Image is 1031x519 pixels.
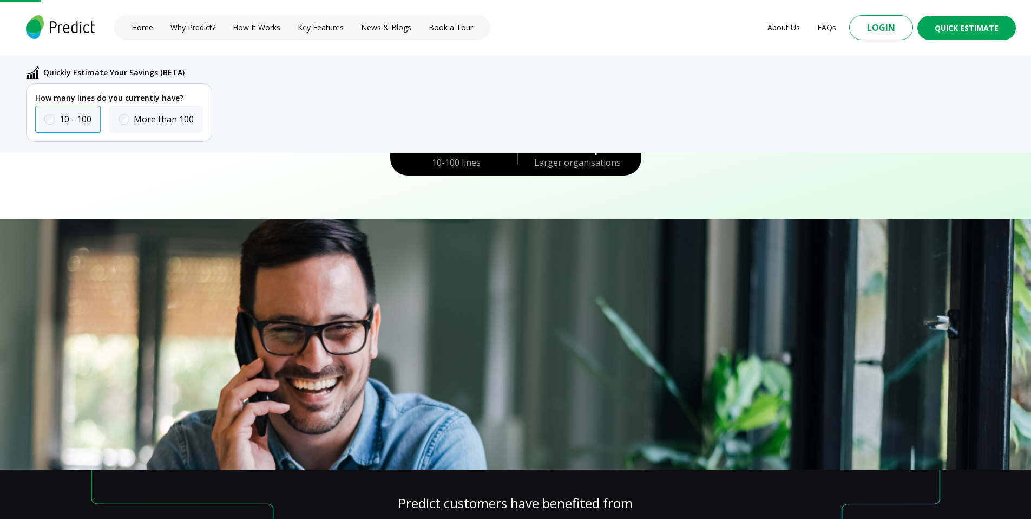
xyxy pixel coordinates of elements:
[849,15,913,40] button: Login
[817,22,836,33] a: FAQs
[767,22,800,33] a: About Us
[408,156,505,169] div: 10-100 lines
[917,16,1016,40] button: Quick Estimate
[134,113,194,126] label: More than 100
[60,113,91,126] label: 10 - 100
[529,137,641,176] a: Predict EnterpriseLarger organisations
[132,22,153,33] a: Home
[429,22,473,33] a: Book a Tour
[531,156,624,169] div: Larger organisations
[361,22,411,33] a: News & Blogs
[233,22,280,33] a: How It Works
[24,15,97,39] img: logo
[35,93,203,103] p: How many lines do you currently have?
[298,22,344,33] a: Key Features
[390,137,507,176] a: Predict Small Business10-100 lines
[43,67,185,79] p: Quickly Estimate Your Savings (BETA)
[170,22,215,33] a: Why Predict?
[26,66,39,79] img: abc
